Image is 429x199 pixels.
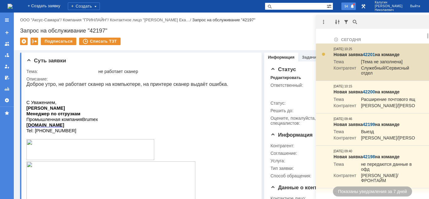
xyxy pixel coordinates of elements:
[334,52,399,57] strong: Новая заявка на команде
[26,58,66,64] span: Суть заявки
[334,162,356,173] td: Тема
[270,158,341,163] div: Услуга:
[302,55,317,60] a: Задачи
[63,18,108,22] a: Компания "ГРИНЛАЙН"
[321,52,326,57] div: Отметить как прочитанное
[270,185,337,191] span: Данные о контрагенте
[356,59,415,65] td: [Тема не заполнена]
[334,135,356,142] td: Контрагент
[270,101,341,106] div: Статус:
[98,69,253,74] div: не работает сканер
[110,18,192,22] div: /
[334,103,356,109] td: Контрагент
[333,186,412,196] div: Показаны уведомления за 7 дней
[356,162,415,173] td: не передаются данные в офд
[270,166,341,171] div: Тип заявки:
[270,116,341,126] div: Oцените, пожалуйста, работу специалистов:
[2,50,12,60] a: Заявки в моей ответственности
[334,97,356,103] td: Тема
[375,1,403,4] span: Калугин
[356,65,415,77] td: Служебный/Сервисный отдел
[375,8,403,12] span: Николаевич
[375,4,403,8] span: [PERSON_NAME]
[268,55,294,60] a: Информация
[192,18,255,22] div: Запрос на обслуживание "42197"
[334,59,356,65] td: Тема
[110,18,190,22] a: Контактное лицо "[PERSON_NAME] Ека…
[6,34,50,39] span: : [PHONE_NUMBER]
[320,18,327,26] div: Действия с уведомлениями
[20,18,63,22] div: /
[334,149,352,154] div: [DATE] 09:40
[334,65,356,77] td: Контрагент
[2,28,12,38] a: Создать заявку
[2,73,12,83] a: Мои согласования
[327,3,333,9] span: Расширенный поиск
[363,52,375,57] a: 42201
[26,76,254,81] div: Описание:
[351,18,359,26] div: Поиск по тексту
[334,84,352,89] div: [DATE] 10:15
[270,83,341,88] div: Ответственный:
[2,84,12,94] a: Отчеты
[270,173,341,178] div: Способ обращения:
[20,28,423,34] div: Запрос на обслуживание "42197"
[30,38,38,45] div: Работа с массовостью
[334,47,352,52] div: [DATE] 10:25
[334,129,356,135] td: Тема
[363,154,375,159] a: 42198
[270,143,341,148] div: Контрагент:
[56,23,72,28] span: Brumex
[68,3,100,10] div: Создать
[334,36,415,42] div: Сегодня
[20,38,28,45] div: Удалить
[20,18,61,22] a: ООО "Аксус-Самара"
[6,47,50,52] span: : [PHONE_NUMBER]
[270,151,341,156] div: Соглашение:
[334,173,356,184] td: Контрагент
[8,4,13,9] a: Перейти на домашнюю страницу
[343,4,350,8] span: 94
[334,154,399,159] strong: Новая заявка на команде
[360,3,367,10] a: Перейти в интерфейс администратора
[270,132,312,138] span: Информация
[342,18,350,26] div: Фильтрация
[2,95,12,105] a: Настройки
[270,108,341,113] div: Решить до:
[8,4,13,9] img: logo
[270,75,301,80] div: Редактировать
[356,173,415,184] td: [PERSON_NAME]/ФРОНТАЙМ
[6,139,102,144] span: Email отправителя: [EMAIL_ADDRESS][DOMAIN_NAME]
[334,122,399,127] strong: Новая заявка на команде
[2,61,12,71] a: Мои заявки
[363,122,375,127] a: 42199
[270,66,296,72] span: Статус
[363,89,375,94] a: 42200
[26,69,97,74] div: Тема:
[2,39,12,49] a: Заявки на командах
[334,18,341,26] div: Группировка уведомлений
[63,18,110,22] div: /
[334,89,399,94] strong: Новая заявка на команде
[56,35,72,40] span: Brumex
[334,117,352,122] div: [DATE] 09:46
